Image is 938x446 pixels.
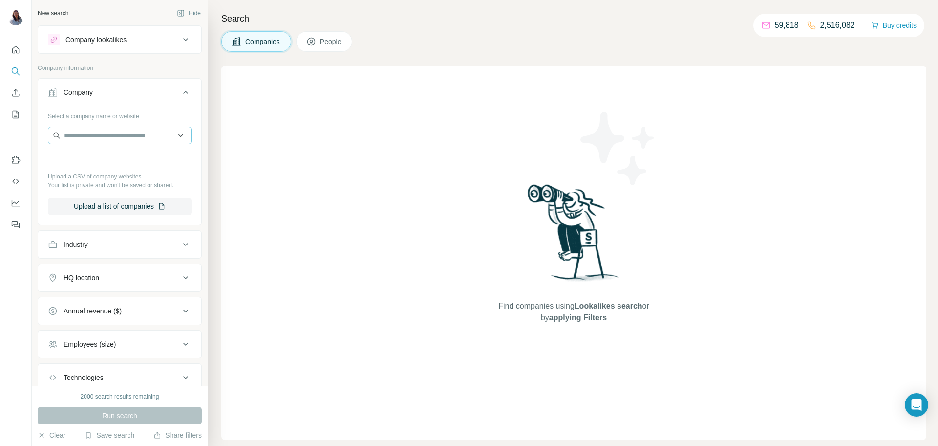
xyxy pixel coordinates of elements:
div: Company [64,88,93,97]
button: Dashboard [8,194,23,212]
button: Annual revenue ($) [38,299,201,323]
img: Surfe Illustration - Stars [574,105,662,193]
p: 59,818 [775,20,799,31]
span: Companies [245,37,281,46]
button: My lists [8,106,23,123]
p: Your list is private and won't be saved or shared. [48,181,192,190]
button: HQ location [38,266,201,290]
button: Quick start [8,41,23,59]
button: Company [38,81,201,108]
button: Search [8,63,23,80]
span: Lookalikes search [575,302,642,310]
button: Enrich CSV [8,84,23,102]
div: 2000 search results remaining [81,392,159,401]
button: Feedback [8,216,23,233]
button: Upload a list of companies [48,198,192,215]
div: Annual revenue ($) [64,306,122,316]
div: Select a company name or website [48,108,192,121]
img: Avatar [8,10,23,25]
div: New search [38,9,68,18]
span: People [320,37,342,46]
button: Clear [38,430,65,440]
div: HQ location [64,273,99,283]
div: Industry [64,240,88,249]
button: Use Surfe on LinkedIn [8,151,23,169]
div: Company lookalikes [65,35,127,45]
span: Find companies using or by [495,300,652,324]
button: Employees (size) [38,333,201,356]
button: Buy credits [871,19,917,32]
button: Company lookalikes [38,28,201,51]
div: Technologies [64,373,104,382]
span: applying Filters [549,313,607,322]
p: Upload a CSV of company websites. [48,172,192,181]
div: Employees (size) [64,339,116,349]
button: Save search [85,430,134,440]
p: 2,516,082 [820,20,855,31]
div: Open Intercom Messenger [905,393,928,417]
button: Share filters [153,430,202,440]
button: Industry [38,233,201,256]
button: Technologies [38,366,201,389]
button: Hide [170,6,208,21]
button: Use Surfe API [8,173,23,190]
p: Company information [38,64,202,72]
img: Surfe Illustration - Woman searching with binoculars [523,182,625,291]
h4: Search [221,12,926,25]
